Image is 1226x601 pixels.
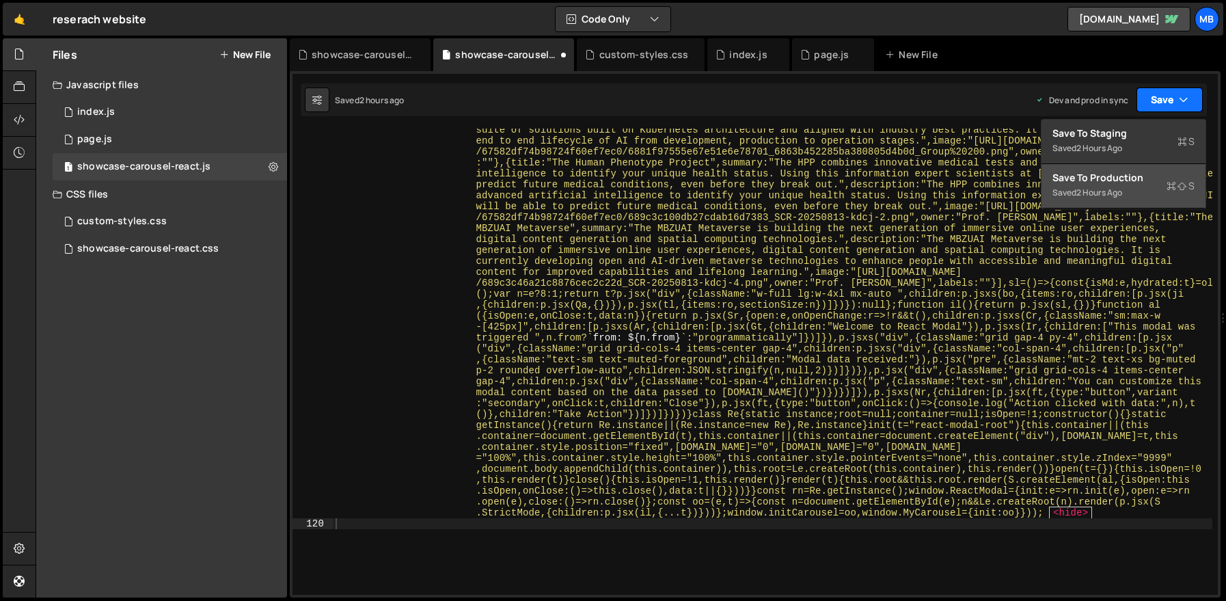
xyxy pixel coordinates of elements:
[1195,7,1219,31] a: MB
[1136,88,1203,112] button: Save
[53,208,287,235] div: 10476/38631.css
[455,48,558,62] div: showcase-carousel-react.js
[77,133,112,146] div: page.js
[885,48,942,62] div: New File
[53,126,287,153] div: 10476/23772.js
[729,48,767,62] div: index.js
[292,518,333,529] div: 120
[359,94,405,106] div: 2 hours ago
[1049,507,1092,519] span: <hide>
[3,3,36,36] a: 🤙
[64,163,72,174] span: 1
[53,47,77,62] h2: Files
[53,98,287,126] div: 10476/23765.js
[814,48,849,62] div: page.js
[1052,140,1195,157] div: Saved
[1041,120,1205,164] button: Save to StagingS Saved2 hours ago
[77,161,210,173] div: showcase-carousel-react.js
[53,11,147,27] div: reserach website
[219,49,271,60] button: New File
[77,106,115,118] div: index.js
[556,7,670,31] button: Code Only
[1076,142,1122,154] div: 2 hours ago
[1052,185,1195,201] div: Saved
[1177,135,1195,148] span: S
[599,48,689,62] div: custom-styles.css
[1076,187,1122,198] div: 2 hours ago
[77,243,219,255] div: showcase-carousel-react.css
[1067,7,1190,31] a: [DOMAIN_NAME]
[312,48,414,62] div: showcase-carousel-react.css
[1052,126,1195,140] div: Save to Staging
[1035,94,1128,106] div: Dev and prod in sync
[53,235,287,263] div: 10476/45224.css
[1167,179,1195,193] span: S
[53,153,287,181] div: 10476/45223.js
[36,181,287,208] div: CSS files
[36,71,287,98] div: Javascript files
[1041,164,1205,209] button: Save to ProductionS Saved2 hours ago
[77,215,167,228] div: custom-styles.css
[335,94,405,106] div: Saved
[1052,171,1195,185] div: Save to Production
